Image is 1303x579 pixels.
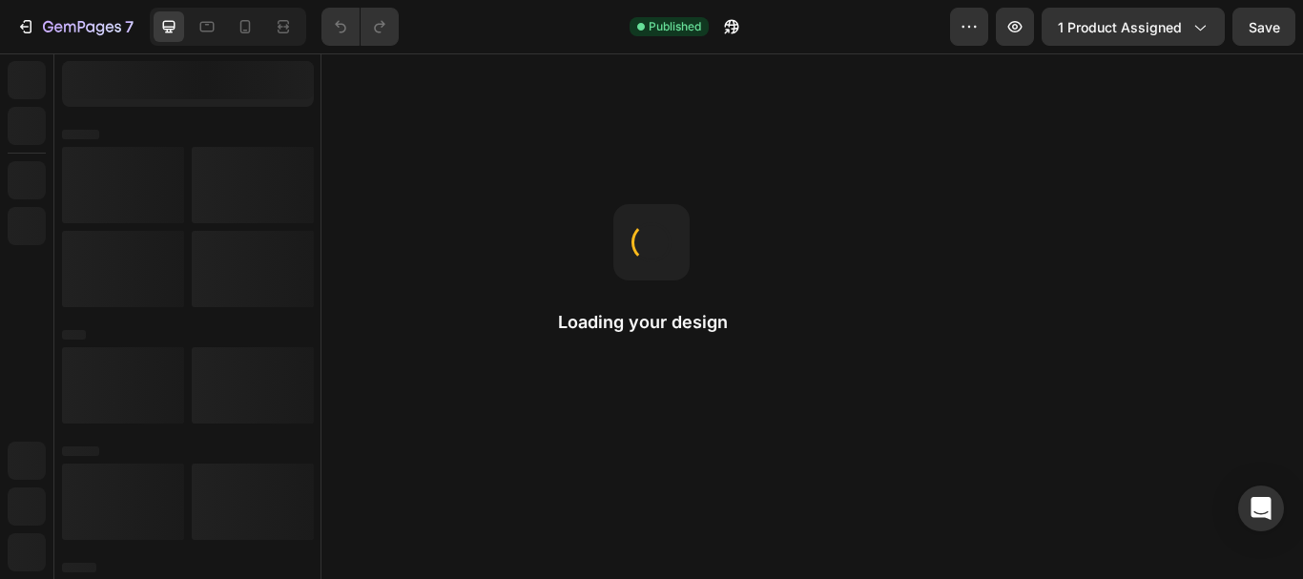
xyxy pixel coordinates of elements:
button: Save [1232,8,1295,46]
button: 7 [8,8,142,46]
button: 1 product assigned [1042,8,1225,46]
span: Save [1249,19,1280,35]
div: Undo/Redo [321,8,399,46]
span: 1 product assigned [1058,17,1182,37]
span: Published [649,18,701,35]
div: Open Intercom Messenger [1238,486,1284,531]
p: 7 [125,15,134,38]
h2: Loading your design [558,311,745,334]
